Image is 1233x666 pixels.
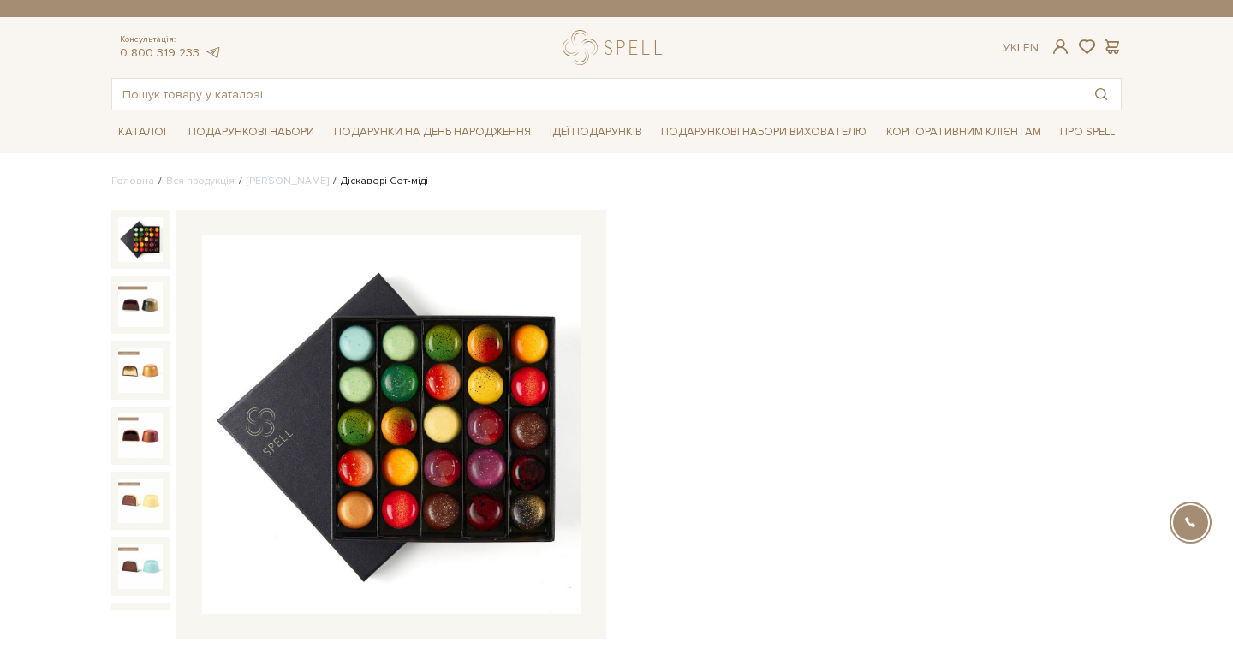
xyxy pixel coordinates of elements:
img: Діскавері Сет-міді [118,413,163,458]
a: Корпоративним клієнтам [879,117,1048,146]
button: Пошук товару у каталозі [1081,79,1121,110]
a: [PERSON_NAME] [247,175,329,187]
li: Діскавері Сет-міді [329,174,428,189]
img: Діскавері Сет-міді [118,610,163,654]
a: Про Spell [1053,119,1122,146]
img: Діскавері Сет-міді [118,479,163,523]
a: Подарункові набори [182,119,321,146]
div: Ук [1003,40,1039,56]
a: telegram [204,45,221,60]
img: Діскавері Сет-міді [118,217,163,261]
a: Вся продукція [166,175,235,187]
span: | [1017,40,1020,55]
a: 0 800 319 233 [120,45,200,60]
img: Діскавері Сет-міді [118,348,163,392]
a: Каталог [111,119,176,146]
a: logo [563,30,670,65]
img: Діскавері Сет-міді [118,544,163,588]
img: Діскавері Сет-міді [118,282,163,327]
a: Подарунки на День народження [327,119,538,146]
span: Консультація: [120,34,221,45]
img: Діскавері Сет-міді [202,235,581,614]
a: Подарункові набори вихователю [654,117,873,146]
input: Пошук товару у каталозі [112,79,1081,110]
a: Головна [111,175,154,187]
a: Ідеї подарунків [543,119,649,146]
a: En [1023,40,1039,55]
